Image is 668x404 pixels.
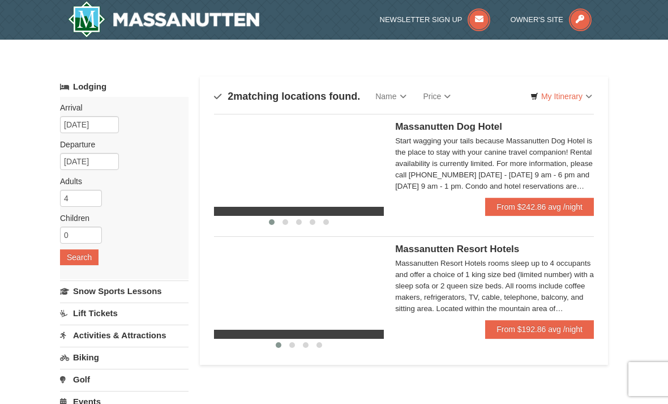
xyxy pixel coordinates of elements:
label: Departure [60,139,180,150]
a: Price [415,85,460,108]
a: Snow Sports Lessons [60,280,189,301]
label: Children [60,212,180,224]
button: Search [60,249,99,265]
span: Newsletter Sign Up [380,15,463,24]
div: Start wagging your tails because Massanutten Dog Hotel is the place to stay with your canine trav... [395,135,594,192]
label: Adults [60,176,180,187]
a: Owner's Site [510,15,592,24]
img: Massanutten Resort Logo [68,1,259,37]
a: Newsletter Sign Up [380,15,491,24]
a: Massanutten Resort [68,1,259,37]
span: Massanutten Dog Hotel [395,121,502,132]
a: Golf [60,369,189,390]
a: Activities & Attractions [60,325,189,346]
a: Biking [60,347,189,368]
label: Arrival [60,102,180,113]
a: Name [367,85,414,108]
a: Lift Tickets [60,303,189,324]
span: Massanutten Resort Hotels [395,244,519,254]
span: Owner's Site [510,15,563,24]
a: From $192.86 avg /night [485,320,594,338]
a: Lodging [60,76,189,97]
div: Massanutten Resort Hotels rooms sleep up to 4 occupants and offer a choice of 1 king size bed (li... [395,258,594,314]
a: My Itinerary [523,88,600,105]
a: From $242.86 avg /night [485,198,594,216]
